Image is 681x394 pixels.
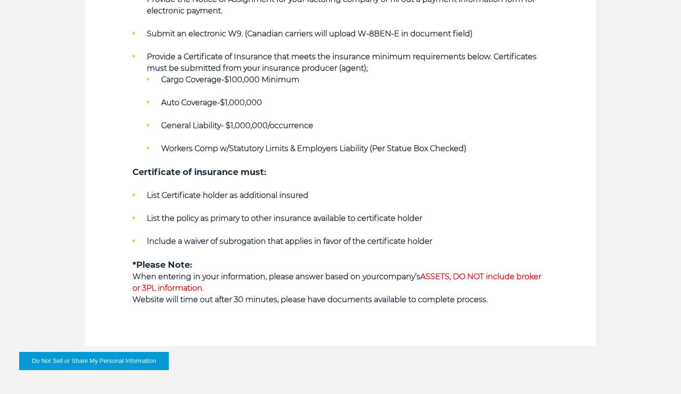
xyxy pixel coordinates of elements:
strong: When entering in your information, please answer based on your [132,272,379,281]
strong: Certificate of insurance must: [132,167,266,177]
strong: List the policy as primary to other insurance available to certificate holder [147,214,422,223]
strong: Include a waiver of subrogation that applies in favor of the certificate holder [147,237,432,246]
strong: Website will time out after 30 minutes, please have documents available to complete process. [132,295,488,304]
strong: Workers Comp w/Statutory Limits & Employers Liability (Per Statue Box Checked) [161,144,466,153]
strong: List Certificate holder as additional insured [147,191,308,200]
strong: Auto Coverage-$1,000,000 [161,98,262,107]
button: Do Not Sell or Share My Personal Information [19,352,169,370]
strong: Submit an electronic W9. (Canadian carriers will upload W-8BEN-E in document field) [147,29,472,38]
strong: Provide a Certificate of Insurance that meets the insurance minimum requirements below. Certifica... [147,52,537,73]
strong: General Liability- $1,000,000/occurrence [161,121,313,130]
strong: Cargo Coverage-$100,000 Minimum [161,75,299,84]
strong: *Please Note: [132,260,192,270]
